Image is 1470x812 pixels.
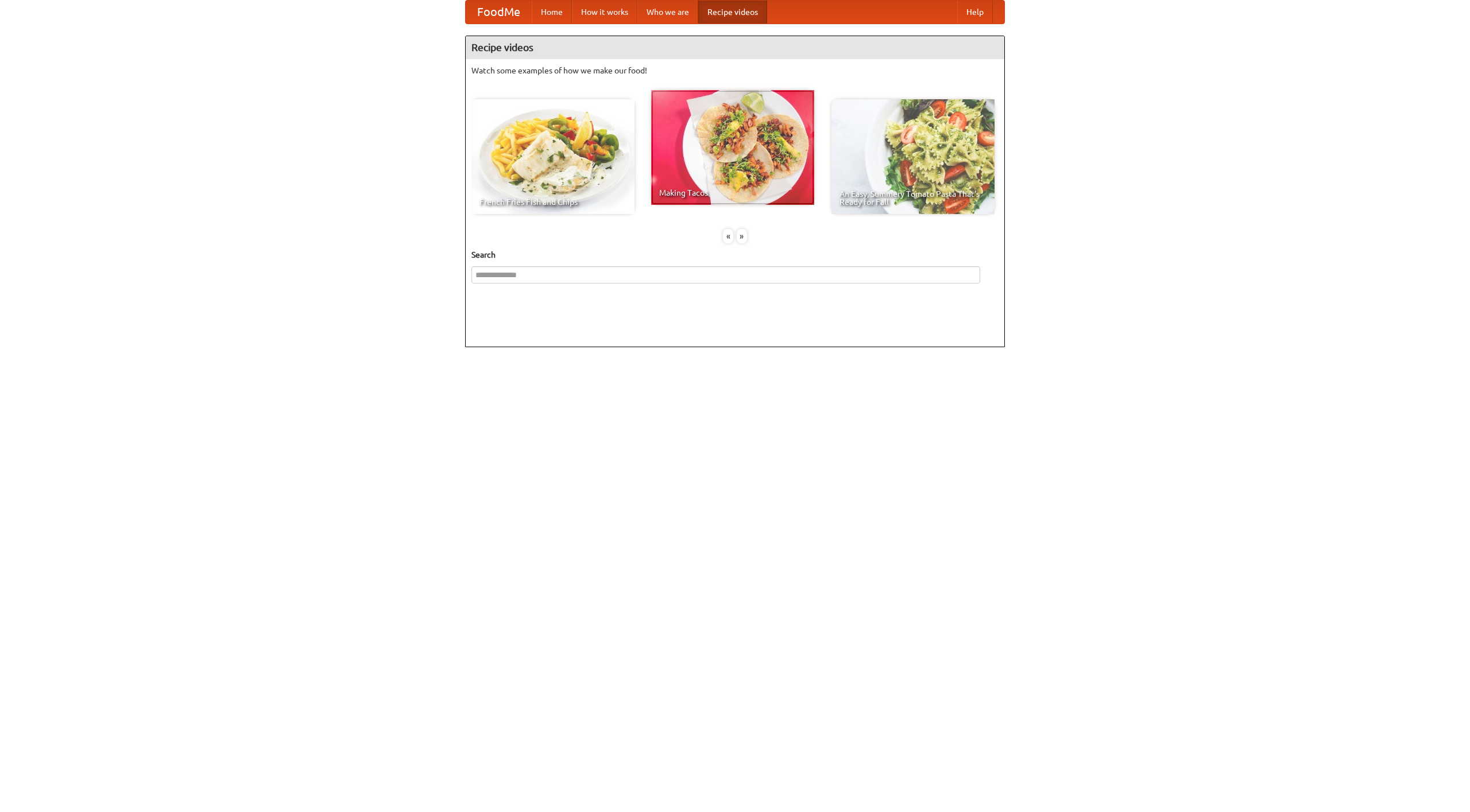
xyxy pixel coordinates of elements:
[466,36,1004,59] h4: Recipe videos
[723,229,733,243] div: «
[466,1,532,24] a: FoodMe
[471,65,999,76] p: Watch some examples of how we make our food!
[957,1,993,24] a: Help
[659,189,806,197] span: Making Tacos
[737,229,747,243] div: »
[840,190,987,206] span: An Easy, Summery Tomato Pasta That's Ready for Fall
[698,1,767,24] a: Recipe videos
[831,99,995,214] a: An Easy, Summery Tomato Pasta That's Ready for Fall
[572,1,637,24] a: How it works
[637,1,698,24] a: Who we are
[651,90,814,205] a: Making Tacos
[532,1,572,24] a: Home
[471,99,635,214] a: French Fries Fish and Chips
[479,198,626,206] span: French Fries Fish and Chips
[471,249,999,261] h5: Search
